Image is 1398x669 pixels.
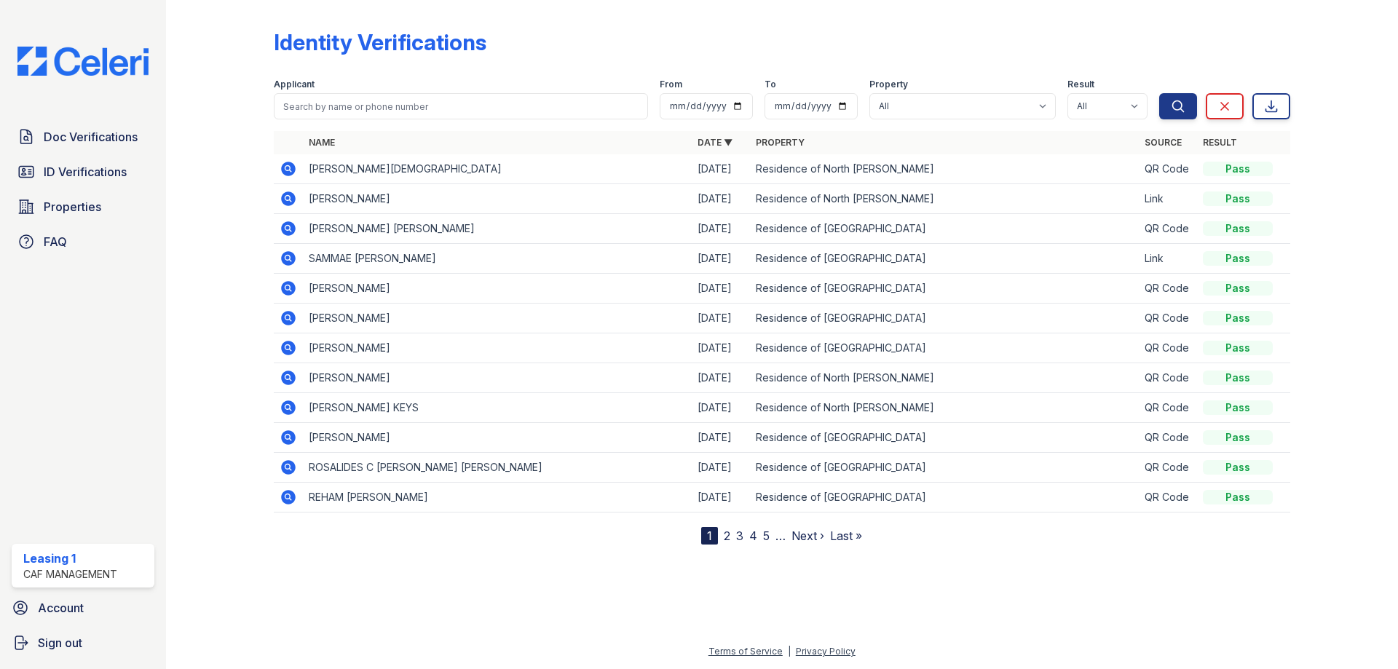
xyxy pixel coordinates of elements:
td: QR Code [1139,393,1197,423]
td: Residence of [GEOGRAPHIC_DATA] [750,423,1139,453]
td: [PERSON_NAME][DEMOGRAPHIC_DATA] [303,154,692,184]
td: [DATE] [692,453,750,483]
label: Result [1067,79,1094,90]
td: Residence of [GEOGRAPHIC_DATA] [750,483,1139,512]
td: [PERSON_NAME] [303,423,692,453]
input: Search by name or phone number [274,93,648,119]
td: Link [1139,244,1197,274]
a: Name [309,137,335,148]
a: 4 [749,529,757,543]
span: Account [38,599,84,617]
td: Residence of [GEOGRAPHIC_DATA] [750,304,1139,333]
a: Terms of Service [708,646,783,657]
td: [PERSON_NAME] KEYS [303,393,692,423]
div: Pass [1203,341,1273,355]
td: Residence of [GEOGRAPHIC_DATA] [750,274,1139,304]
span: FAQ [44,233,67,250]
td: REHAM [PERSON_NAME] [303,483,692,512]
span: Sign out [38,634,82,652]
td: [PERSON_NAME] [PERSON_NAME] [303,214,692,244]
a: Next › [791,529,824,543]
td: [PERSON_NAME] [303,184,692,214]
td: [PERSON_NAME] [303,363,692,393]
span: Properties [44,198,101,215]
td: [DATE] [692,184,750,214]
td: Residence of [GEOGRAPHIC_DATA] [750,453,1139,483]
div: Pass [1203,460,1273,475]
span: Doc Verifications [44,128,138,146]
a: Doc Verifications [12,122,154,151]
div: Pass [1203,251,1273,266]
label: To [765,79,776,90]
a: Properties [12,192,154,221]
td: QR Code [1139,214,1197,244]
a: Account [6,593,160,622]
td: QR Code [1139,363,1197,393]
td: [DATE] [692,363,750,393]
td: [PERSON_NAME] [303,333,692,363]
label: Property [869,79,908,90]
td: QR Code [1139,304,1197,333]
a: Result [1203,137,1237,148]
a: Source [1145,137,1182,148]
td: Residence of North [PERSON_NAME] [750,393,1139,423]
div: Pass [1203,430,1273,445]
div: Leasing 1 [23,550,117,567]
a: ID Verifications [12,157,154,186]
label: From [660,79,682,90]
div: Pass [1203,162,1273,176]
td: QR Code [1139,274,1197,304]
div: CAF Management [23,567,117,582]
td: Residence of [GEOGRAPHIC_DATA] [750,333,1139,363]
td: QR Code [1139,483,1197,512]
div: Pass [1203,281,1273,296]
div: Pass [1203,371,1273,385]
div: Pass [1203,490,1273,504]
td: [DATE] [692,274,750,304]
div: 1 [701,527,718,545]
td: Residence of North [PERSON_NAME] [750,184,1139,214]
td: QR Code [1139,154,1197,184]
td: [DATE] [692,304,750,333]
td: QR Code [1139,453,1197,483]
div: Pass [1203,191,1273,206]
td: Link [1139,184,1197,214]
a: FAQ [12,227,154,256]
td: [DATE] [692,154,750,184]
td: [PERSON_NAME] [303,274,692,304]
div: Identity Verifications [274,29,486,55]
div: | [788,646,791,657]
span: … [775,527,786,545]
div: Pass [1203,400,1273,415]
td: SAMMAE [PERSON_NAME] [303,244,692,274]
td: [DATE] [692,214,750,244]
div: Pass [1203,221,1273,236]
a: Privacy Policy [796,646,856,657]
td: Residence of North [PERSON_NAME] [750,154,1139,184]
td: Residence of [GEOGRAPHIC_DATA] [750,244,1139,274]
td: Residence of North [PERSON_NAME] [750,363,1139,393]
td: [DATE] [692,393,750,423]
a: 3 [736,529,743,543]
a: Last » [830,529,862,543]
label: Applicant [274,79,315,90]
a: Property [756,137,805,148]
td: [DATE] [692,333,750,363]
a: 5 [763,529,770,543]
a: Sign out [6,628,160,657]
td: [DATE] [692,244,750,274]
td: ROSALIDES C [PERSON_NAME] [PERSON_NAME] [303,453,692,483]
a: 2 [724,529,730,543]
img: CE_Logo_Blue-a8612792a0a2168367f1c8372b55b34899dd931a85d93a1a3d3e32e68fde9ad4.png [6,47,160,76]
td: [DATE] [692,483,750,512]
a: Date ▼ [698,137,732,148]
td: [PERSON_NAME] [303,304,692,333]
td: Residence of [GEOGRAPHIC_DATA] [750,214,1139,244]
td: QR Code [1139,423,1197,453]
div: Pass [1203,311,1273,325]
span: ID Verifications [44,163,127,181]
td: [DATE] [692,423,750,453]
td: QR Code [1139,333,1197,363]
